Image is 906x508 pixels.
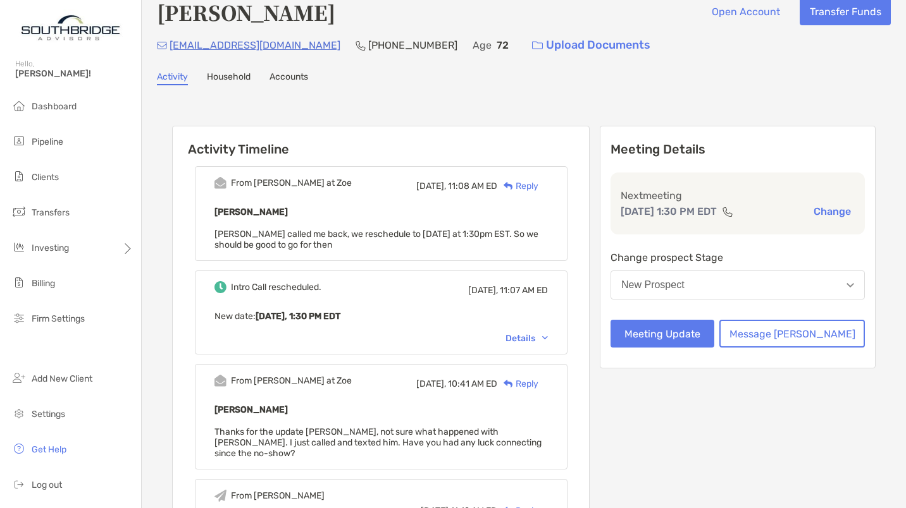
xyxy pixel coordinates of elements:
[473,37,492,53] p: Age
[231,282,321,293] div: Intro Call rescheduled.
[214,229,538,250] span: [PERSON_NAME] called me back, we reschedule to [DATE] at 1:30pm EST. So we should be good to go f...
[231,490,325,501] div: From [PERSON_NAME]
[270,71,308,85] a: Accounts
[214,404,288,415] b: [PERSON_NAME]
[11,476,27,492] img: logout icon
[32,101,77,112] span: Dashboard
[11,169,27,184] img: clients icon
[32,373,92,384] span: Add New Client
[722,207,733,217] img: communication type
[32,243,69,253] span: Investing
[504,380,513,388] img: Reply icon
[214,375,226,387] img: Event icon
[416,181,446,191] span: [DATE],
[11,310,27,325] img: firm-settings icon
[214,281,226,293] img: Event icon
[214,490,226,502] img: Event icon
[173,126,589,157] h6: Activity Timeline
[11,98,27,113] img: dashboard icon
[11,406,27,421] img: settings icon
[621,279,685,291] div: New Prospect
[32,207,70,218] span: Transfers
[256,311,340,322] b: [DATE], 1:30 PM EDT
[416,378,446,389] span: [DATE],
[448,378,497,389] span: 10:41 AM ED
[497,377,538,390] div: Reply
[810,205,855,218] button: Change
[542,336,548,340] img: Chevron icon
[32,313,85,324] span: Firm Settings
[356,40,366,51] img: Phone Icon
[504,182,513,190] img: Reply icon
[621,188,855,203] p: Next meeting
[231,178,352,188] div: From [PERSON_NAME] at Zoe
[32,172,59,183] span: Clients
[214,308,548,324] p: New date :
[214,177,226,189] img: Event icon
[11,441,27,456] img: get-help icon
[611,250,865,265] p: Change prospect Stage
[157,71,188,85] a: Activity
[497,37,509,53] p: 72
[500,285,548,296] span: 11:07 AM ED
[170,37,340,53] p: [EMAIL_ADDRESS][DOMAIN_NAME]
[11,275,27,290] img: billing icon
[214,426,542,459] span: Thanks for the update [PERSON_NAME], not sure what happened with [PERSON_NAME]. I just called and...
[847,283,854,287] img: Open dropdown arrow
[15,5,126,51] img: Zoe Logo
[11,370,27,385] img: add_new_client icon
[32,136,63,147] span: Pipeline
[157,42,167,49] img: Email Icon
[368,37,457,53] p: [PHONE_NUMBER]
[207,71,251,85] a: Household
[11,204,27,219] img: transfers icon
[532,41,543,50] img: button icon
[524,32,659,59] a: Upload Documents
[448,181,497,191] span: 11:08 AM ED
[15,68,133,79] span: [PERSON_NAME]!
[32,444,66,455] span: Get Help
[214,207,288,217] b: [PERSON_NAME]
[32,278,55,289] span: Billing
[611,142,865,157] p: Meeting Details
[231,375,352,386] div: From [PERSON_NAME] at Zoe
[506,333,548,344] div: Details
[621,203,717,219] p: [DATE] 1:30 PM EDT
[32,480,62,490] span: Log out
[497,179,538,193] div: Reply
[611,320,714,348] button: Meeting Update
[468,285,498,296] span: [DATE],
[719,320,865,348] button: Message [PERSON_NAME]
[611,270,865,299] button: New Prospect
[11,133,27,148] img: pipeline icon
[32,409,65,420] span: Settings
[11,239,27,255] img: investing icon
